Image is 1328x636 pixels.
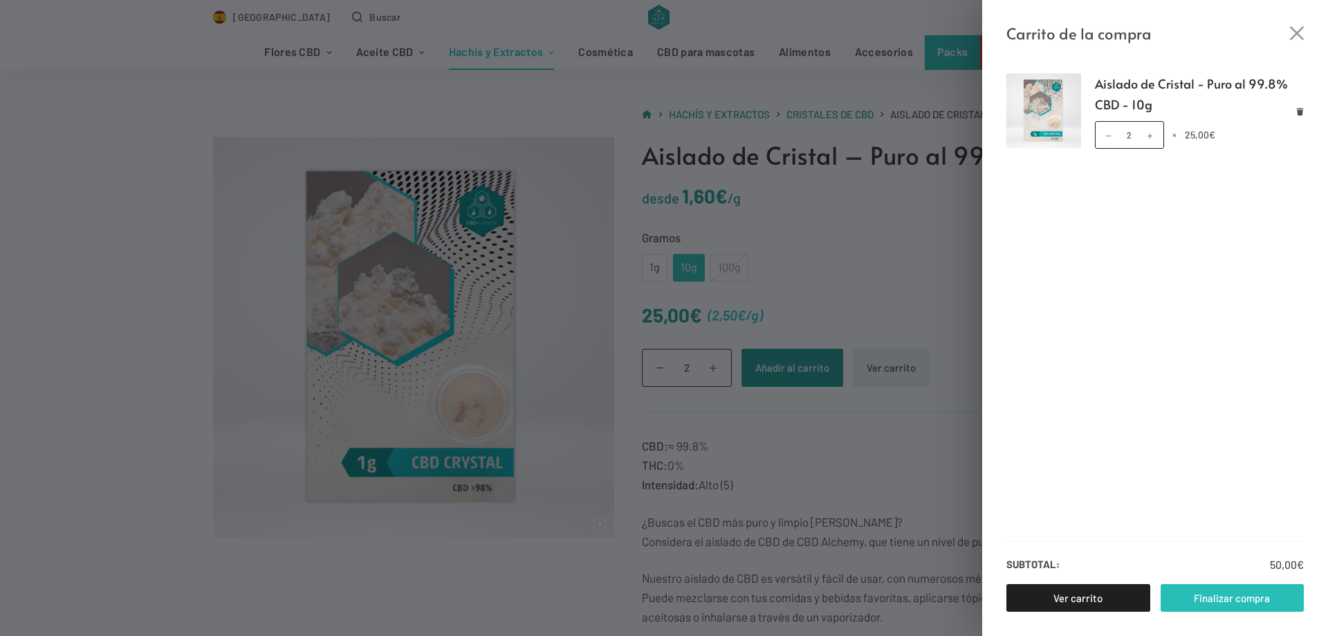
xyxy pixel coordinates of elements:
strong: Subtotal: [1006,556,1060,574]
input: Cantidad de productos [1095,121,1164,149]
button: Cerrar el cajón del carrito [1290,26,1304,40]
a: Finalizar compra [1161,584,1304,612]
a: Ver carrito [1006,584,1150,612]
a: Eliminar Aislado de Cristal - Puro al 99.8% CBD - 10g del carrito [1296,107,1304,115]
span: € [1209,129,1215,140]
span: Carrito de la compra [1006,21,1152,46]
bdi: 50,00 [1270,558,1304,571]
a: Aislado de Cristal - Puro al 99.8% CBD - 10g [1095,73,1304,114]
bdi: 25,00 [1185,129,1215,140]
span: × [1172,129,1177,140]
span: € [1297,558,1304,571]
